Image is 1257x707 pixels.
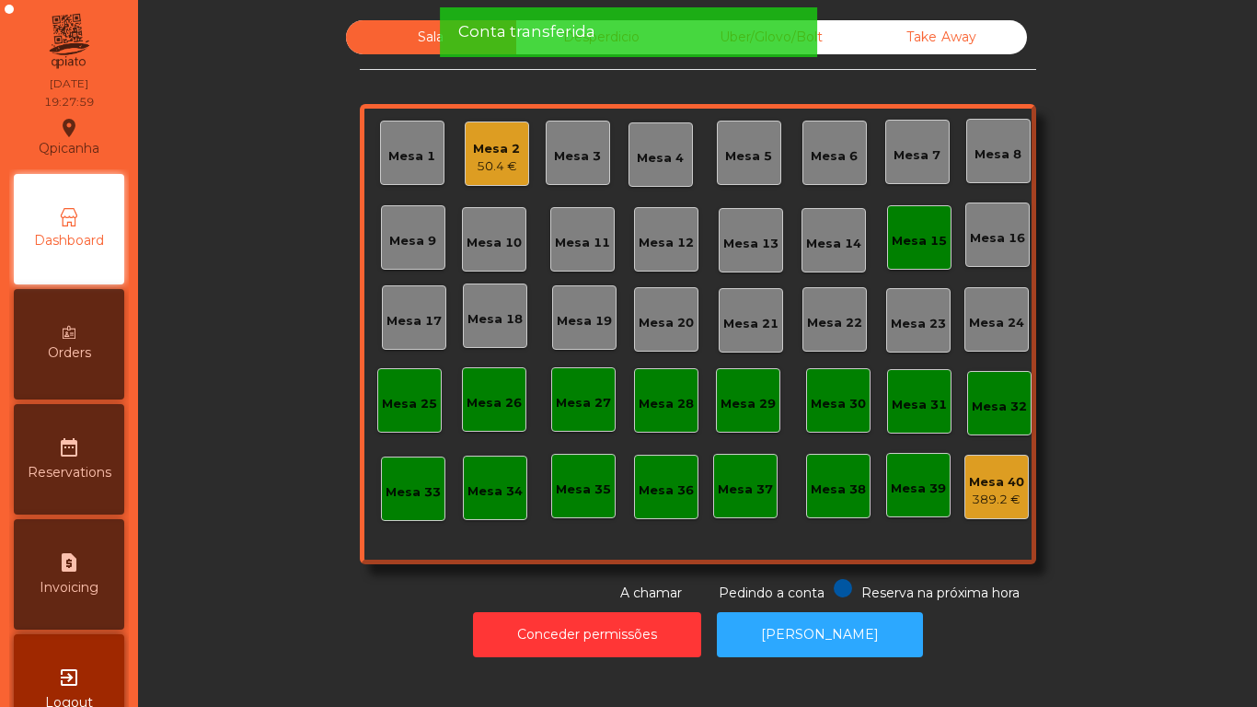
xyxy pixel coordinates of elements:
div: Mesa 13 [723,235,778,253]
img: qpiato [46,9,91,74]
div: Mesa 16 [970,229,1025,248]
span: Invoicing [40,578,98,597]
i: exit_to_app [58,666,80,689]
div: Mesa 35 [556,481,611,499]
div: Mesa 7 [894,146,940,165]
div: Mesa 6 [811,147,858,166]
span: Conta transferida [458,20,595,43]
div: Mesa 29 [721,395,776,413]
div: Mesa 36 [639,481,694,500]
span: Orders [48,343,91,363]
div: Mesa 8 [974,145,1021,164]
span: A chamar [620,585,682,601]
div: Mesa 3 [554,147,601,166]
div: Mesa 23 [891,315,946,333]
div: Qpicanha [39,114,99,160]
div: Mesa 21 [723,315,778,333]
button: Conceder permissões [473,612,701,657]
span: Pedindo a conta [719,585,825,601]
button: [PERSON_NAME] [717,612,923,657]
div: Mesa 5 [725,147,772,166]
div: Mesa 33 [386,483,441,502]
div: Take Away [857,20,1027,54]
div: Mesa 11 [555,234,610,252]
i: date_range [58,436,80,458]
i: request_page [58,551,80,574]
div: Mesa 14 [806,235,861,253]
span: Reserva na próxima hora [861,585,1020,601]
div: Mesa 40 [969,473,1024,492]
div: Mesa 32 [972,398,1027,416]
div: Mesa 17 [386,312,442,330]
span: Dashboard [34,231,104,250]
div: Mesa 2 [473,140,520,158]
div: 50.4 € [473,157,520,176]
div: Mesa 26 [467,394,522,412]
div: Mesa 15 [892,232,947,250]
div: 19:27:59 [44,94,94,110]
div: Mesa 10 [467,234,522,252]
i: location_on [58,117,80,139]
div: Mesa 31 [892,396,947,414]
div: Sala [346,20,516,54]
div: Mesa 27 [556,394,611,412]
span: Reservations [28,463,111,482]
div: Mesa 25 [382,395,437,413]
div: Mesa 4 [637,149,684,168]
div: Mesa 38 [811,481,866,499]
div: [DATE] [50,75,88,92]
div: Mesa 1 [388,147,435,166]
div: Mesa 18 [467,310,523,329]
div: 389.2 € [969,491,1024,509]
div: Mesa 34 [467,482,523,501]
div: Mesa 12 [639,234,694,252]
div: Mesa 20 [639,314,694,332]
div: Mesa 24 [969,314,1024,332]
div: Mesa 39 [891,480,946,498]
div: Mesa 19 [557,312,612,330]
div: Mesa 9 [389,232,436,250]
div: Mesa 28 [639,395,694,413]
div: Mesa 30 [811,395,866,413]
div: Mesa 22 [807,314,862,332]
div: Mesa 37 [718,481,773,499]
